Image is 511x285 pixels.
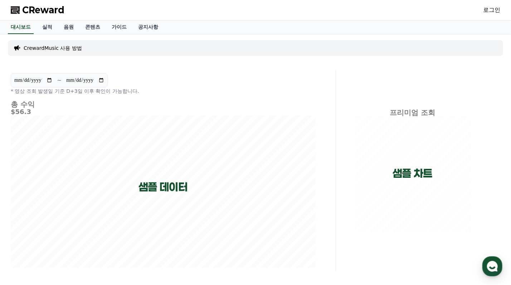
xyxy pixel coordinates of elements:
[8,20,34,34] a: 대시보드
[11,87,316,95] p: * 영상 조회 발생일 기준 D+3일 이후 확인이 가능합니다.
[11,108,316,115] h5: $56.3
[24,44,82,52] a: CrewardMusic 사용 방법
[2,225,47,243] a: 홈
[342,109,483,117] h4: 프리미엄 조회
[132,20,164,34] a: 공지사항
[393,167,432,180] p: 샘플 차트
[79,20,106,34] a: 콘텐츠
[483,6,500,14] a: 로그인
[65,237,74,242] span: 대화
[22,4,64,16] span: CReward
[47,225,92,243] a: 대화
[92,225,137,243] a: 설정
[36,20,58,34] a: 실적
[58,20,79,34] a: 음원
[11,100,316,108] h4: 총 수익
[106,20,132,34] a: 가이드
[139,181,188,194] p: 샘플 데이터
[23,236,27,242] span: 홈
[111,236,119,242] span: 설정
[11,4,64,16] a: CReward
[57,76,62,85] p: ~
